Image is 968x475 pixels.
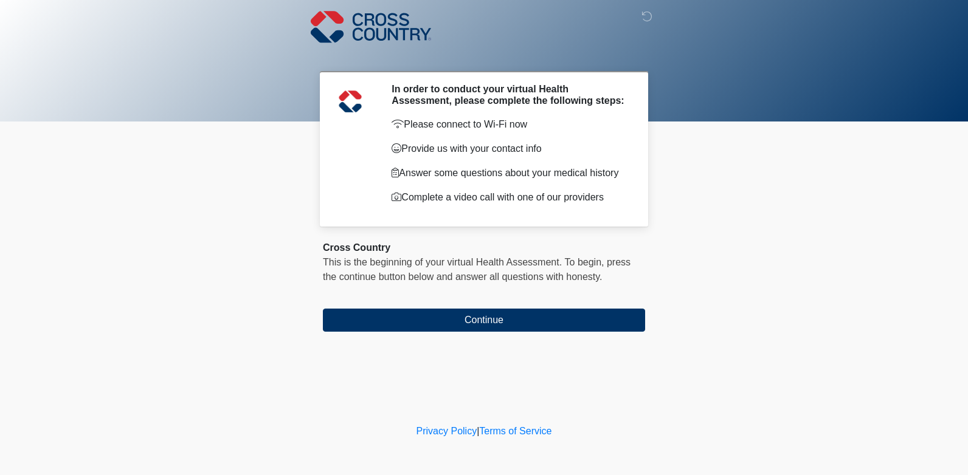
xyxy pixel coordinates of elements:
[392,83,627,106] h2: In order to conduct your virtual Health Assessment, please complete the following steps:
[392,142,627,156] p: Provide us with your contact info
[392,117,627,132] p: Please connect to Wi-Fi now
[392,190,627,205] p: Complete a video call with one of our providers
[311,9,431,44] img: Cross Country Logo
[332,83,368,120] img: Agent Avatar
[323,257,562,267] span: This is the beginning of your virtual Health Assessment.
[477,426,479,436] a: |
[565,257,607,267] span: To begin,
[323,241,645,255] div: Cross Country
[479,426,551,436] a: Terms of Service
[417,426,477,436] a: Privacy Policy
[323,257,631,282] span: press the continue button below and answer all questions with honesty.
[314,44,654,66] h1: ‎ ‎ ‎
[392,166,627,180] p: Answer some questions about your medical history
[323,309,645,332] button: Continue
